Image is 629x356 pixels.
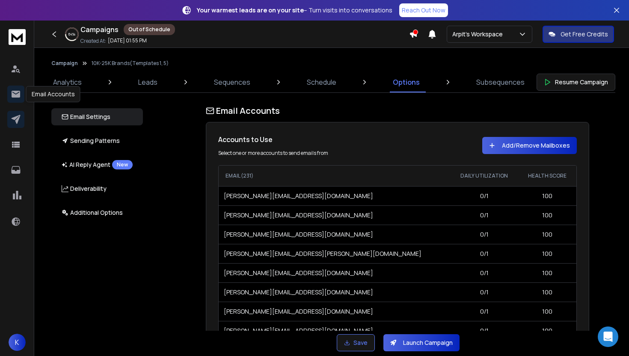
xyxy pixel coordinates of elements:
[108,37,147,44] p: [DATE] 01:55 PM
[92,60,169,67] p: 10K-25K Brands(Templates 1, 5)
[80,38,106,44] p: Created At:
[68,32,75,37] p: 64 %
[452,30,506,39] p: Arpit's Workspace
[561,30,608,39] p: Get Free Credits
[209,72,255,92] a: Sequences
[26,86,80,102] div: Email Accounts
[48,72,87,92] a: Analytics
[9,334,26,351] button: K
[307,77,336,87] p: Schedule
[138,77,157,87] p: Leads
[393,77,420,87] p: Options
[302,72,341,92] a: Schedule
[402,6,445,15] p: Reach Out Now
[62,113,110,121] p: Email Settings
[471,72,530,92] a: Subsequences
[9,29,26,45] img: logo
[388,72,425,92] a: Options
[543,26,614,43] button: Get Free Credits
[80,24,119,35] h1: Campaigns
[214,77,250,87] p: Sequences
[598,326,618,347] div: Open Intercom Messenger
[197,6,304,14] strong: Your warmest leads are on your site
[124,24,175,35] div: Out of Schedule
[206,105,589,117] h1: Email Accounts
[133,72,163,92] a: Leads
[51,60,78,67] button: Campaign
[53,77,82,87] p: Analytics
[399,3,448,17] a: Reach Out Now
[476,77,525,87] p: Subsequences
[537,74,615,91] button: Resume Campaign
[51,108,143,125] button: Email Settings
[197,6,392,15] p: – Turn visits into conversations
